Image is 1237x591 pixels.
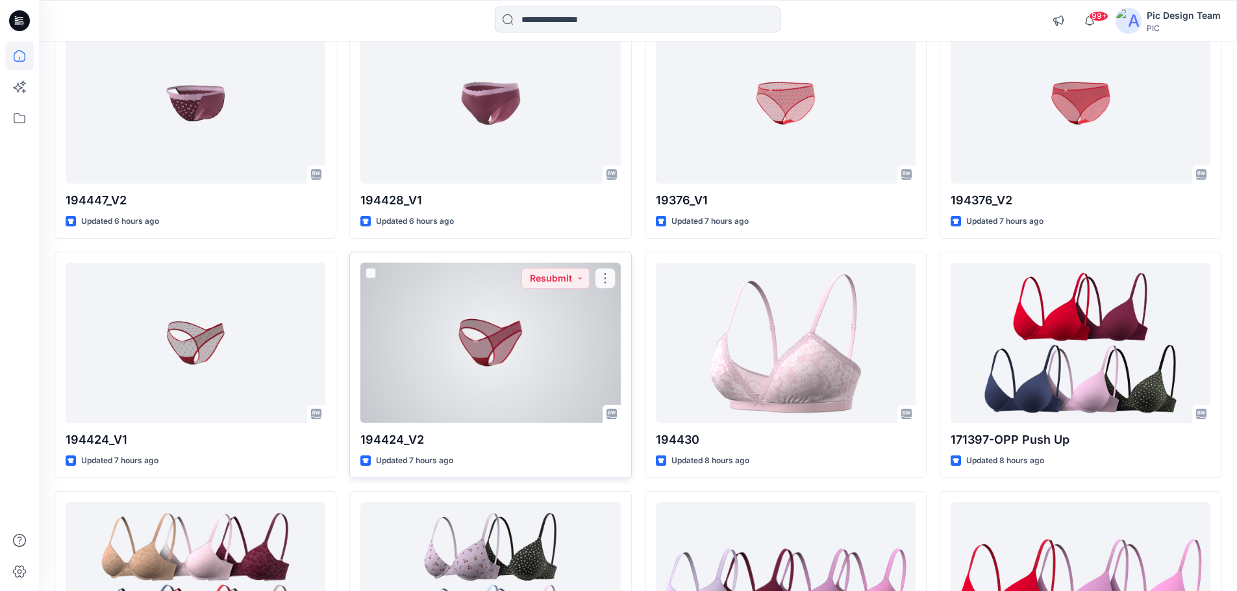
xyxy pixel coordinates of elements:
img: avatar [1116,8,1142,34]
p: Updated 7 hours ago [81,454,158,468]
p: Updated 8 hours ago [671,454,749,468]
p: 194376_V2 [951,191,1210,210]
div: Pic Design Team [1147,8,1221,23]
span: 99+ [1089,11,1108,21]
p: 194428_V1 [360,191,620,210]
div: PIC [1147,23,1221,33]
a: 19376_V1 [656,23,916,184]
a: 171397-OPP Push Up [951,263,1210,423]
p: Updated 6 hours ago [376,215,454,228]
a: 194424_V2 [360,263,620,423]
a: 194376_V2 [951,23,1210,184]
p: 194424_V2 [360,431,620,449]
a: 194428_V1 [360,23,620,184]
p: 194447_V2 [66,191,325,210]
p: Updated 7 hours ago [671,215,749,228]
a: 194430 [656,263,916,423]
p: Updated 7 hours ago [376,454,453,468]
a: 194447_V2 [66,23,325,184]
p: 194424_V1 [66,431,325,449]
p: 194430 [656,431,916,449]
p: 19376_V1 [656,191,916,210]
p: Updated 8 hours ago [966,454,1044,468]
p: Updated 6 hours ago [81,215,159,228]
p: Updated 7 hours ago [966,215,1043,228]
a: 194424_V1 [66,263,325,423]
p: 171397-OPP Push Up [951,431,1210,449]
